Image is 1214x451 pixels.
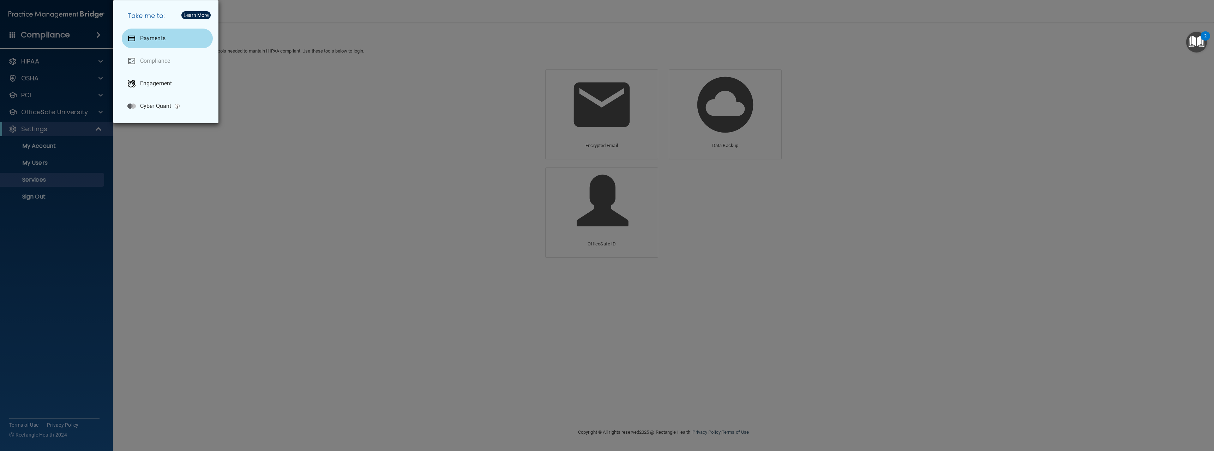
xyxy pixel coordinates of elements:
a: Payments [122,29,213,48]
button: Learn More [181,11,211,19]
iframe: Drift Widget Chat Controller [1092,401,1206,429]
p: Engagement [140,80,172,87]
h5: Take me to: [122,6,213,26]
a: Compliance [122,51,213,71]
button: Open Resource Center, 2 new notifications [1186,32,1207,53]
a: Engagement [122,74,213,93]
a: Cyber Quant [122,96,213,116]
p: Payments [140,35,166,42]
div: Learn More [184,13,209,18]
p: Cyber Quant [140,103,171,110]
div: 2 [1204,36,1207,45]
